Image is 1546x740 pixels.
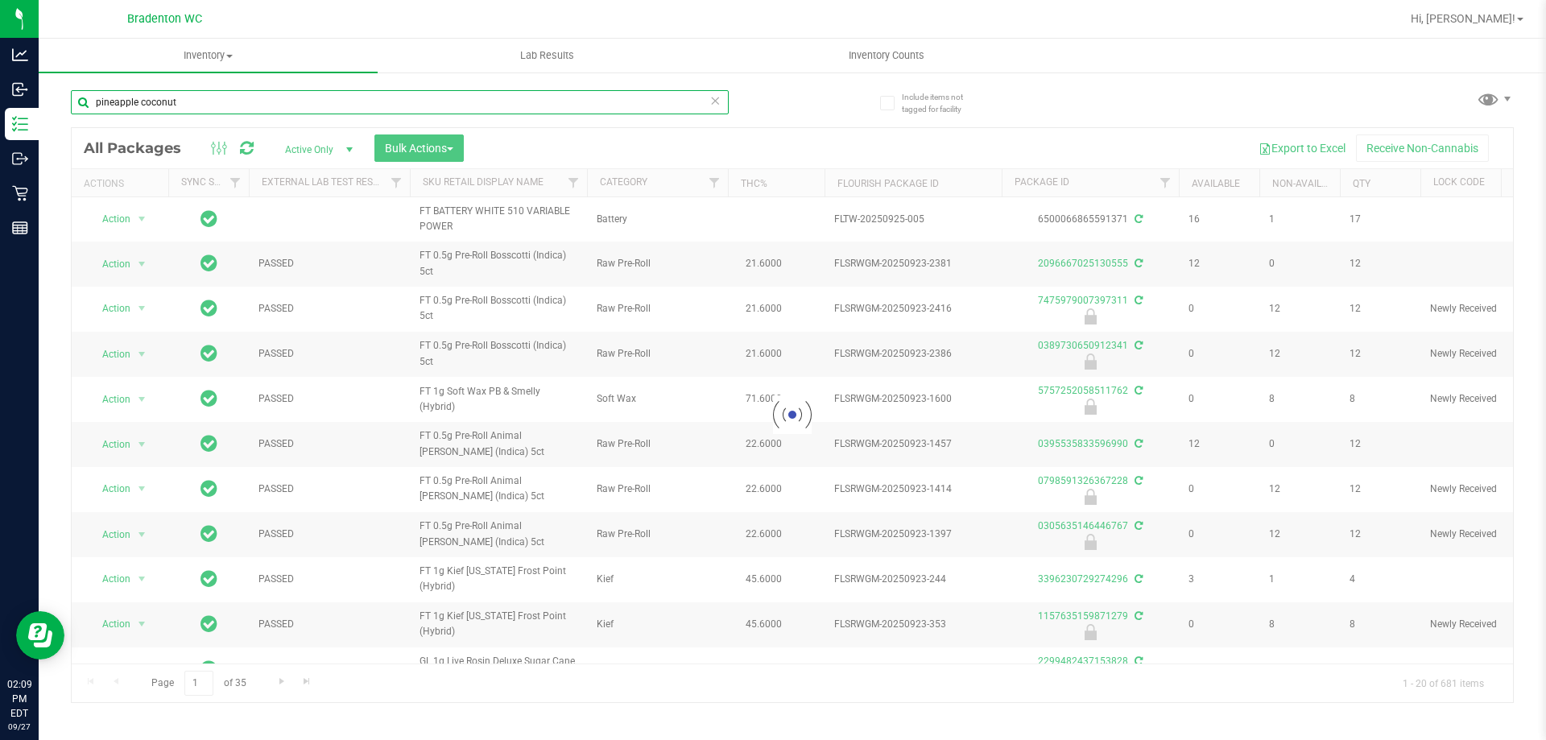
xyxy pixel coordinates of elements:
[39,39,378,72] a: Inventory
[378,39,717,72] a: Lab Results
[827,48,946,63] span: Inventory Counts
[7,721,31,733] p: 09/27
[902,91,982,115] span: Include items not tagged for facility
[717,39,1056,72] a: Inventory Counts
[1411,12,1515,25] span: Hi, [PERSON_NAME]!
[127,12,202,26] span: Bradenton WC
[71,90,729,114] input: Search Package ID, Item Name, SKU, Lot or Part Number...
[12,220,28,236] inline-svg: Reports
[498,48,596,63] span: Lab Results
[709,90,721,111] span: Clear
[7,677,31,721] p: 02:09 PM EDT
[12,81,28,97] inline-svg: Inbound
[12,116,28,132] inline-svg: Inventory
[39,48,378,63] span: Inventory
[12,47,28,63] inline-svg: Analytics
[12,185,28,201] inline-svg: Retail
[16,611,64,659] iframe: Resource center
[12,151,28,167] inline-svg: Outbound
